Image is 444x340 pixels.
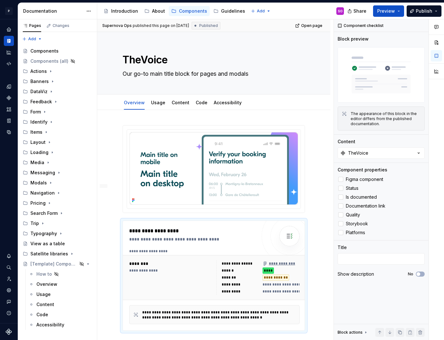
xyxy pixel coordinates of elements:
div: Guidelines [221,8,245,14]
div: Page tree [101,5,248,17]
div: Media [30,159,44,166]
div: Components (all) [30,58,68,64]
div: Banners [30,78,49,85]
a: Analytics [4,47,14,57]
div: Block preview [338,36,369,42]
div: Search ⌘K [4,262,14,273]
a: Accessibility [214,100,242,105]
a: Documentation [4,36,14,46]
button: Notifications [4,251,14,261]
a: Code automation [4,59,14,69]
div: Code [36,311,48,318]
span: Figma component [346,177,383,182]
div: Page tree [20,46,94,330]
a: [Template] Component [20,259,94,269]
div: Loading [20,147,94,157]
a: About [142,6,168,16]
div: Loading [30,149,48,156]
a: Design tokens [4,81,14,92]
div: SO [338,9,343,14]
a: Components [169,6,210,16]
div: Modals [20,178,94,188]
div: Trip [30,220,39,227]
div: Banners [20,76,94,87]
div: Code [193,96,210,109]
a: Content [26,299,94,310]
div: Identify [20,117,94,127]
a: Storybook stories [4,116,14,126]
div: Trip [20,218,94,228]
div: Pages [23,23,41,28]
div: Identify [30,119,48,125]
button: TheVoice [338,147,425,159]
a: Code [196,100,207,105]
div: Content [169,96,192,109]
div: Component properties [338,167,387,173]
a: How to [26,269,94,279]
span: Add [28,36,36,42]
span: Is documented [346,195,377,200]
span: Add [257,9,265,14]
a: Home [4,24,14,35]
button: Share [344,5,371,17]
div: Satellite libraries [30,251,68,257]
a: Accessibility [26,320,94,330]
div: Accessibility [211,96,244,109]
div: The appearance of this block in the editor differs from the published documentation. [351,111,421,126]
a: Guidelines [211,6,248,16]
div: Block actions [338,330,363,335]
div: Content [36,301,54,308]
span: Preview [377,8,395,14]
div: Pricing [30,200,46,206]
button: Add [249,7,273,16]
a: Code [26,310,94,320]
div: Block actions [338,328,368,337]
div: [Template] Component [30,261,77,267]
div: Messaging [30,170,55,176]
a: Content [172,100,189,105]
a: Assets [4,104,14,114]
div: Search Form [20,208,94,218]
div: Media [20,157,94,168]
div: DataViz [30,88,48,95]
button: Preview [373,5,404,17]
a: Usage [26,289,94,299]
div: Usage [149,96,168,109]
span: Documentation link [346,203,385,208]
div: Form [30,109,41,115]
button: Contact support [4,297,14,307]
a: View as a table [20,239,94,249]
a: Data sources [4,127,14,137]
span: Quality [346,212,360,217]
span: Platforms [346,230,365,235]
div: Messaging [20,168,94,178]
div: DataViz [20,87,94,97]
div: Content [338,138,355,145]
button: Publish [407,5,441,17]
div: Form [20,107,94,117]
a: Overview [26,279,94,289]
svg: Supernova Logo [6,329,12,335]
div: Navigation [30,190,55,196]
a: Invite team [4,274,14,284]
div: Feedback [30,99,52,105]
div: Modals [30,180,47,186]
textarea: Our go-to main title block for pages and modals [121,69,304,79]
span: Published [199,23,218,28]
span: Publish [416,8,432,14]
label: No [408,272,413,277]
div: Introduction [111,8,138,14]
button: Add [20,35,44,43]
div: Components [30,48,59,54]
a: Introduction [101,6,141,16]
textarea: TheVoice [121,52,304,67]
